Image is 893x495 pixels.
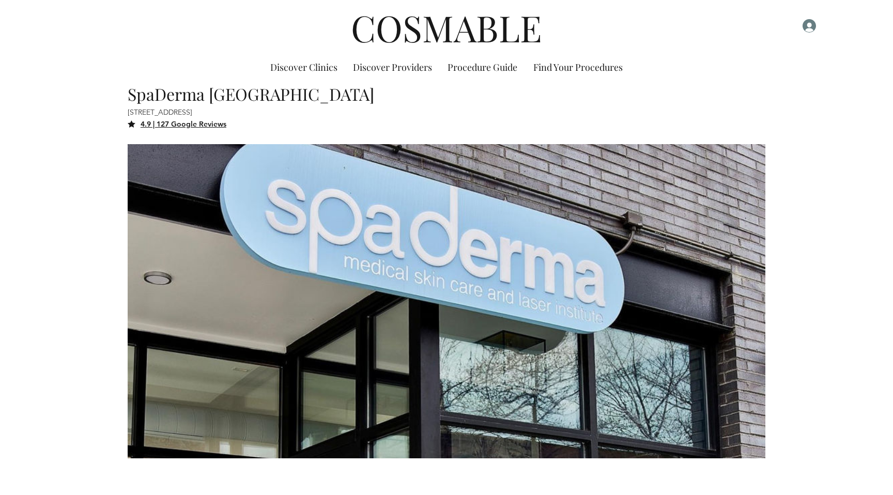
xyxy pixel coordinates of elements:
p: Find Your Procedures [528,52,628,83]
a: [STREET_ADDRESS] [128,107,192,117]
p: Discover Clinics [265,52,343,83]
h6: SpaDerma [GEOGRAPHIC_DATA] [128,83,688,105]
p: Procedure Guide [442,52,522,83]
p: Discover Providers [348,52,437,83]
button: Sign Up [795,16,857,36]
svg: Star [128,120,135,128]
a: Find Your Procedures [525,52,630,83]
a: Procedure Guide [439,52,525,83]
a: COSMABLE [351,3,542,52]
a: Discover Providers [345,52,439,83]
a: 4.9 | 127 Google Reviews [141,119,226,129]
a: Discover Clinics [263,52,345,83]
span: Sign Up [820,21,853,31]
nav: Site [209,52,683,83]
